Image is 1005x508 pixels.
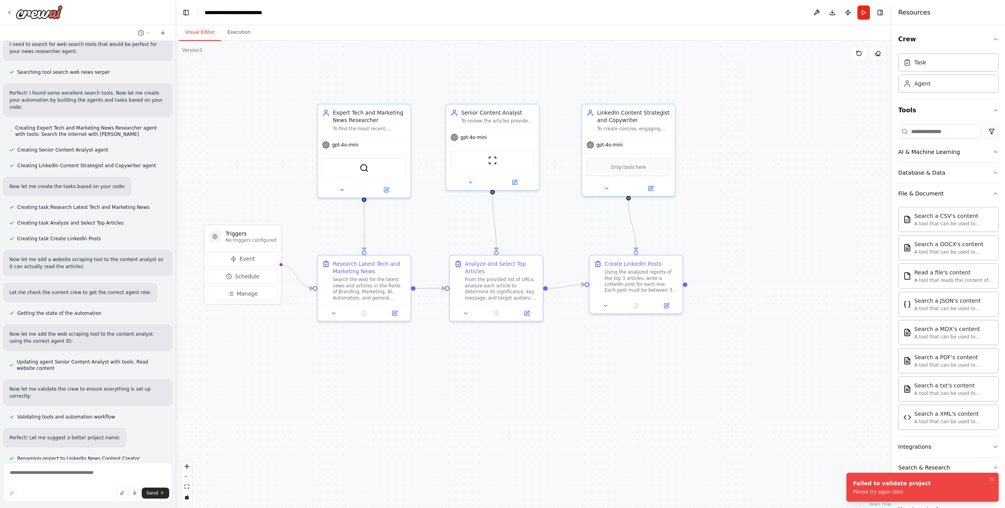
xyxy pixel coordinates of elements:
img: SerperDevTool [360,163,369,172]
img: ScrapeWebsiteTool [488,156,497,165]
button: Event [207,252,278,266]
button: Open in side panel [365,185,407,194]
span: gpt-4o-mini [596,142,623,148]
div: Expert Tech and Marketing News Researcher [333,109,406,124]
img: Jsonsearchtool [903,300,911,308]
span: gpt-4o-mini [332,142,358,148]
h3: Triggers [225,230,276,238]
div: Version 1 [182,47,203,53]
p: Now let me validate the crew to ensure everything is set up correctly: [9,386,166,400]
div: A tool that can be used to semantic search a query from a MDX's content. [914,334,994,340]
button: No output available [480,309,512,318]
img: Txtsearchtool [903,385,911,393]
div: A tool that can be used to semantic search a query from a DOCX's content. [914,249,994,255]
button: Search & Research [898,457,999,478]
span: Creating Senior Content Analyst agent [17,147,108,153]
div: Senior Content AnalystTo review the articles provided by the News Researcher and select the most ... [445,104,539,190]
button: No output available [620,301,652,310]
img: Logo [16,5,63,19]
div: Failed to validate project [853,479,931,487]
span: Manage [237,290,258,298]
p: Now let me create the tasks based on your code: [9,183,125,190]
div: Analyze and Select Top Articles [465,260,538,275]
img: Filereadtool [903,272,911,280]
img: Csvsearchtool [903,216,911,223]
div: Task [914,58,926,66]
div: Search a txt's content [914,382,994,389]
p: Now let me add a website scraping tool to the content analyst so it can actually read the articles: [9,256,166,270]
button: Open in side panel [654,301,680,310]
img: Docxsearchtool [903,244,911,252]
div: Analyze and Select Top ArticlesFrom the provided list of URLs, analyze each article to determine ... [449,255,543,322]
button: Open in side panel [382,309,407,318]
div: A tool that can be used to semantic search a query from a CSV's content. [914,221,994,227]
div: A tool that can be used to semantic search a query from a JSON's content. [914,305,994,312]
button: zoom in [182,461,192,471]
button: No output available [348,309,380,318]
g: Edge from fc947696-8a3c-4880-8ecc-203df7bcd933 to d5b50299-e04b-4007-b3d3-fbe94492e45c [548,281,585,292]
span: Drop tools here [611,163,646,171]
div: Research Latest Tech and Marketing News [333,260,406,275]
div: LinkedIn Content Strategist and Copywriter [597,109,671,124]
span: Renaming project to LinkedIn News Content Creator [17,455,140,462]
g: Edge from 239f0bc5-cd39-4f84-bae1-1b9ca29354b4 to 7d2b326f-79de-493a-82a2-b60230bdc5fc [360,202,368,250]
button: Integrations [898,437,999,457]
button: Send [142,488,169,499]
span: Creating LinkedIn Content Strategist and Copywriter agent [17,163,156,169]
button: Manage [207,287,278,301]
div: Search a XML's content [914,410,994,418]
img: Xmlsearchtool [903,413,911,421]
div: From the provided list of URLs, analyze each article to determine its significance, key message, ... [465,277,538,301]
span: Getting the state of the automation [17,310,101,316]
p: No triggers configured [225,238,276,243]
div: Create LinkedIn Posts [605,260,661,268]
div: Search & Research [898,464,950,471]
span: Searching tool search web news serper [17,69,110,75]
button: Schedule [207,269,278,284]
button: File & Document [898,183,999,204]
span: gpt-4o-mini [460,134,487,140]
span: Validating tools and automation workflow [17,414,115,420]
p: Now let me add the web scraping tool to the content analyst using the correct agent ID: [9,331,166,345]
button: Click to speak your automation idea [129,488,140,499]
div: Expert Tech and Marketing News ResearcherTo find the most recent, relevant, and credible articles... [317,104,411,198]
div: Senior Content Analyst [461,109,535,117]
div: Database & Data [898,169,945,177]
p: Perfect! I found some excellent search tools. Now let me create your automation by building the a... [9,90,166,111]
g: Edge from 6428d0fd-3fd2-4fc0-b359-d8a419a9d3ad to d5b50299-e04b-4007-b3d3-fbe94492e45c [625,201,640,251]
button: Improve this prompt [6,488,17,499]
div: Search a PDF's content [914,353,994,361]
button: Open in side panel [629,184,672,193]
span: Creating task Research Latest Tech and Marketing News [17,204,150,210]
div: TriggersNo triggers configuredEventScheduleManage [204,225,282,305]
button: Start a new chat [157,28,169,38]
g: Edge from 7d2b326f-79de-493a-82a2-b60230bdc5fc to fc947696-8a3c-4880-8ecc-203df7bcd933 [415,285,445,292]
button: Open in side panel [493,178,536,187]
span: Send [146,490,158,496]
span: Creating Expert Tech and Marketing News Researcher agent with tools: Search the internet with [PE... [15,125,166,137]
div: Search a MDX's content [914,325,994,333]
span: Creating task Analyze and Select Top Articles [17,220,124,226]
div: Using the analyzed reports of the top 3 articles, write a LinkedIn post for each one. Each post m... [605,269,678,294]
div: File & Document [898,204,999,436]
button: Hide right sidebar [875,7,886,18]
span: Creating task Create LinkedIn Posts [17,236,101,242]
button: AI & Machine Learning [898,142,999,162]
div: Search the web for the latest news and articles in the fields of Branding, Marketing, AI, Automat... [333,277,406,301]
div: File & Document [898,190,944,197]
div: Search a JSON's content [914,297,994,305]
button: Hide left sidebar [181,7,192,18]
button: zoom out [182,471,192,482]
div: Integrations [898,443,931,451]
span: Updating agent Senior Content Analyst with tools: Read website content [17,359,166,371]
div: LinkedIn Content Strategist and CopywriterTo create concise, engaging, and insightful summaries o... [581,104,676,197]
button: Crew [898,28,999,50]
div: Please try again later [853,489,931,495]
p: Let me check the current crew to get the correct agent role: [9,289,151,296]
div: Read a file's content [914,269,994,276]
g: Edge from triggers to 7d2b326f-79de-493a-82a2-b60230bdc5fc [280,261,313,292]
div: To review the articles provided by the News Researcher and select the most compelling and share-w... [461,118,535,124]
button: toggle interactivity [182,492,192,502]
g: Edge from b3847679-0dc2-46db-ab16-4046503e2951 to fc947696-8a3c-4880-8ecc-203df7bcd933 [489,194,500,250]
button: Execution [221,24,257,41]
